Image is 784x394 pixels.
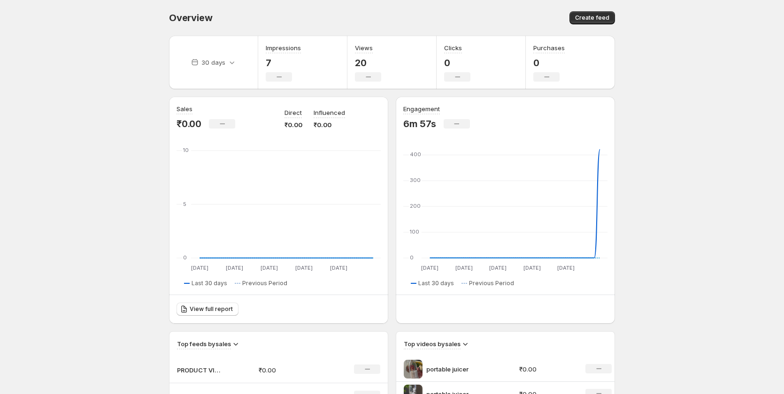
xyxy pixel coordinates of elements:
[523,265,541,271] text: [DATE]
[314,120,345,129] p: ₹0.00
[183,147,189,153] text: 10
[403,118,436,129] p: 6m 57s
[355,43,373,53] h3: Views
[533,57,565,68] p: 0
[404,360,423,379] img: portable juicer
[455,265,473,271] text: [DATE]
[266,57,301,68] p: 7
[519,364,575,374] p: ₹0.00
[469,280,514,287] span: Previous Period
[355,57,381,68] p: 20
[418,280,454,287] span: Last 30 days
[201,58,225,67] p: 30 days
[284,108,302,117] p: Direct
[314,108,345,117] p: Influenced
[242,280,287,287] span: Previous Period
[410,254,414,261] text: 0
[169,12,212,23] span: Overview
[177,365,224,375] p: PRODUCT VIDEOS !
[177,339,231,349] h3: Top feeds by sales
[569,11,615,24] button: Create feed
[421,265,438,271] text: [DATE]
[557,265,575,271] text: [DATE]
[444,43,462,53] h3: Clicks
[575,14,609,22] span: Create feed
[410,177,421,183] text: 300
[192,280,227,287] span: Last 30 days
[444,57,470,68] p: 0
[190,305,233,313] span: View full report
[183,254,187,261] text: 0
[226,265,243,271] text: [DATE]
[330,265,347,271] text: [DATE]
[410,151,421,158] text: 400
[183,201,186,207] text: 5
[177,303,238,316] a: View full report
[284,120,302,129] p: ₹0.00
[177,118,201,129] p: ₹0.00
[426,364,497,374] p: portable juicer
[489,265,507,271] text: [DATE]
[410,228,419,235] text: 100
[295,265,313,271] text: [DATE]
[177,104,192,114] h3: Sales
[266,43,301,53] h3: Impressions
[410,203,421,209] text: 200
[404,339,461,349] h3: Top videos by sales
[191,265,208,271] text: [DATE]
[533,43,565,53] h3: Purchases
[261,265,278,271] text: [DATE]
[403,104,440,114] h3: Engagement
[259,365,325,375] p: ₹0.00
